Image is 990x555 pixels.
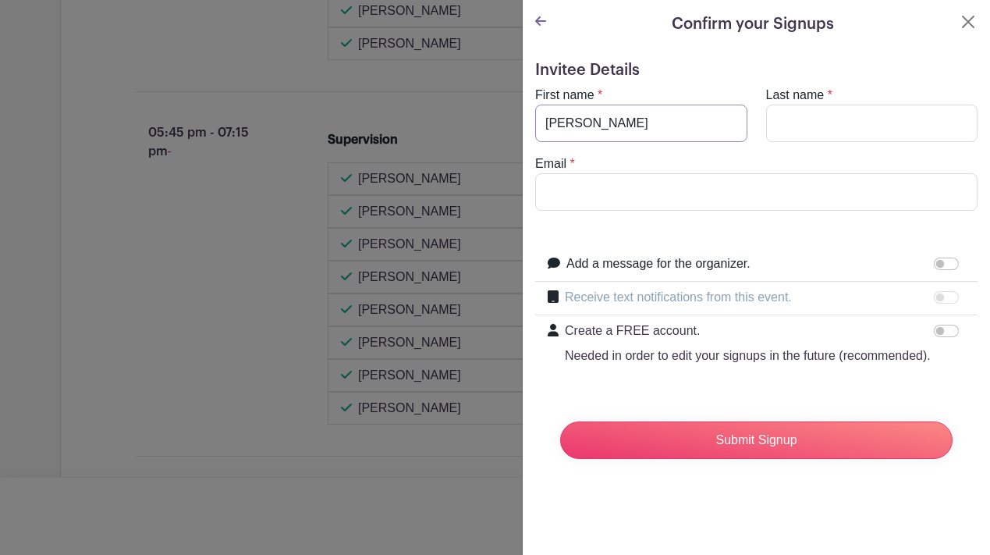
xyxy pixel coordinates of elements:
[560,422,953,459] input: Submit Signup
[535,155,566,173] label: Email
[535,105,747,142] input: Verified by Zero Phishing
[566,254,750,273] label: Add a message for the organizer.
[535,86,594,105] label: First name
[672,12,834,36] h5: Confirm your Signups
[565,347,931,365] p: Needed in order to edit your signups in the future (recommended).
[565,322,931,340] p: Create a FREE account.
[565,288,792,307] label: Receive text notifications from this event.
[766,86,825,105] label: Last name
[959,12,978,31] button: Close
[535,61,978,80] h5: Invitee Details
